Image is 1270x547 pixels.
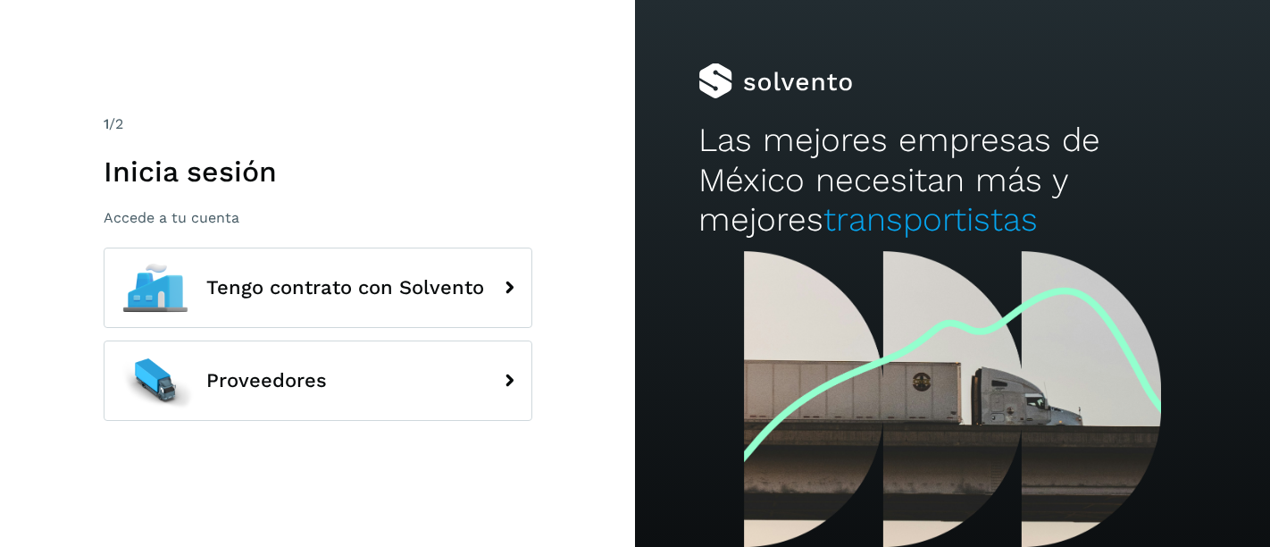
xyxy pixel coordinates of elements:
[823,200,1038,239] span: transportistas
[206,277,484,299] span: Tengo contrato con Solvento
[698,121,1207,240] h2: Las mejores empresas de México necesitan más y mejores
[104,155,532,189] h1: Inicia sesión
[104,115,109,132] span: 1
[104,114,532,135] div: /2
[104,341,532,421] button: Proveedores
[104,209,532,226] p: Accede a tu cuenta
[206,370,327,391] span: Proveedores
[104,248,532,328] button: Tengo contrato con Solvento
